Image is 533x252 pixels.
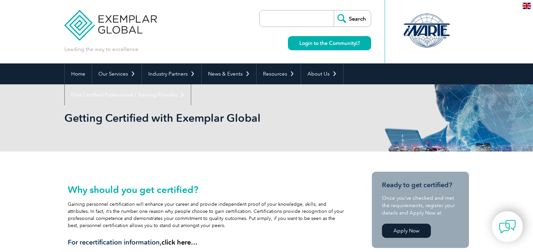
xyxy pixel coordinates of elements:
h1: Getting Certified with Exemplar Global [64,111,323,124]
a: Apply Now [382,224,431,238]
a: Find Certified Professional / Training Provider [65,84,191,105]
a: Our Services [92,63,142,84]
a: Industry Partners [142,63,201,84]
p: Once you’ve checked and met the requirements, register your details and Apply Now at [382,194,459,217]
p: Leading the way to excellence [64,46,138,53]
a: Home [65,63,92,84]
img: contact-chat.png [499,218,516,235]
a: About Us [301,63,343,84]
a: click here… [161,238,198,246]
h3: Ready to get certified? [382,181,459,189]
h3: For recertification information, [68,238,344,247]
h2: Why should you get certified? [68,184,344,195]
input: Search [334,10,371,27]
img: open_square.png [356,41,360,45]
a: News & Events [202,63,256,84]
a: Resources [257,63,301,84]
div: Gaining personnel certification will enhance your career and provide independent proof of your kn... [68,184,344,247]
img: en [523,3,531,9]
a: Login to the Community [288,36,371,50]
